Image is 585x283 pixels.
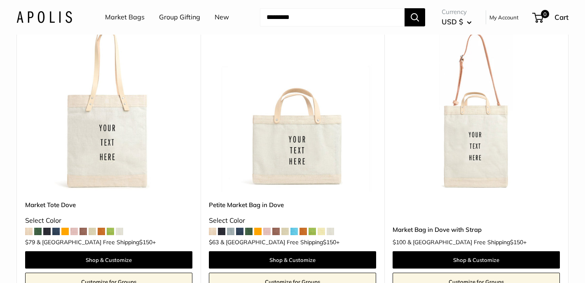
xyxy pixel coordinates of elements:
[209,238,219,246] span: $63
[159,11,200,24] a: Group Gifting
[555,13,569,21] span: Cart
[25,24,192,192] a: Market Tote DoveMarket Tote Dove
[541,10,549,18] span: 0
[489,12,519,22] a: My Account
[37,239,156,245] span: & [GEOGRAPHIC_DATA] Free Shipping +
[25,251,192,269] a: Shop & Customize
[442,17,463,26] span: USD $
[16,11,72,23] img: Apolis
[220,239,339,245] span: & [GEOGRAPHIC_DATA] Free Shipping +
[533,11,569,24] a: 0 Cart
[393,225,560,234] a: Market Bag in Dove with Strap
[405,8,425,26] button: Search
[393,24,560,192] a: Market Bag in Dove with StrapMarket Bag in Dove with Strap
[393,251,560,269] a: Shop & Customize
[323,238,336,246] span: $150
[25,24,192,192] img: Market Tote Dove
[209,24,376,192] img: Petite Market Bag in Dove
[442,15,472,28] button: USD $
[215,11,229,24] a: New
[510,238,523,246] span: $150
[25,200,192,210] a: Market Tote Dove
[25,215,192,227] div: Select Color
[209,24,376,192] a: Petite Market Bag in DovePetite Market Bag in Dove
[393,238,406,246] span: $100
[209,251,376,269] a: Shop & Customize
[209,200,376,210] a: Petite Market Bag in Dove
[442,6,472,18] span: Currency
[260,8,405,26] input: Search...
[105,11,145,24] a: Market Bags
[139,238,152,246] span: $150
[407,239,526,245] span: & [GEOGRAPHIC_DATA] Free Shipping +
[25,238,35,246] span: $79
[209,215,376,227] div: Select Color
[393,24,560,192] img: Market Bag in Dove with Strap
